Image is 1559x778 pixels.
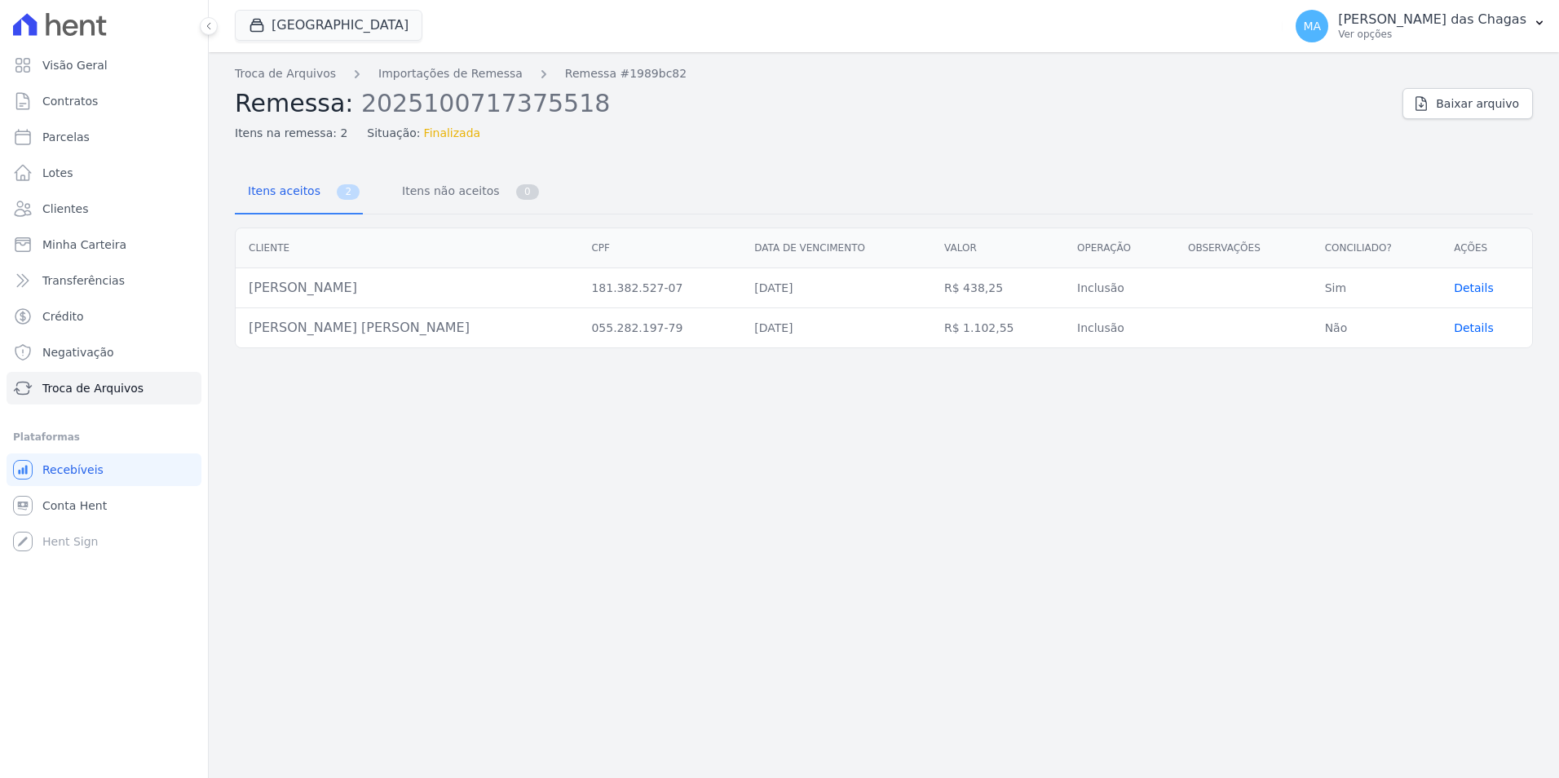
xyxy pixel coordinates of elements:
[741,228,931,268] th: Data de vencimento
[931,308,1064,348] td: R$ 1.102,55
[424,125,481,142] span: Finalizada
[236,268,578,308] td: [PERSON_NAME]
[931,228,1064,268] th: Valor
[7,85,201,117] a: Contratos
[1441,228,1532,268] th: Ações
[578,228,741,268] th: CPF
[235,125,347,142] span: Itens na remessa: 2
[235,89,353,117] span: Remessa:
[7,489,201,522] a: Conta Hent
[7,49,201,82] a: Visão Geral
[42,462,104,478] span: Recebíveis
[337,184,360,200] span: 2
[1312,268,1442,308] td: Sim
[235,171,363,214] a: Itens aceitos 2
[1454,281,1494,294] a: Details
[392,175,502,207] span: Itens não aceitos
[7,228,201,261] a: Minha Carteira
[238,175,324,207] span: Itens aceitos
[1454,281,1494,294] span: translation missing: pt-BR.manager.charges.file_imports.show.table_row.details
[1312,228,1442,268] th: Conciliado?
[1175,228,1312,268] th: Observações
[7,300,201,333] a: Crédito
[1303,20,1321,32] span: MA
[13,427,195,447] div: Plataformas
[1454,321,1494,334] span: translation missing: pt-BR.manager.charges.file_imports.show.table_row.details
[42,497,107,514] span: Conta Hent
[7,192,201,225] a: Clientes
[235,171,542,214] nav: Tab selector
[1064,308,1175,348] td: Inclusão
[367,125,420,142] span: Situação:
[565,65,687,82] a: Remessa #1989bc82
[1436,95,1519,112] span: Baixar arquivo
[578,308,741,348] td: 055.282.197-79
[235,65,1389,82] nav: Breadcrumb
[42,57,108,73] span: Visão Geral
[1338,11,1526,28] p: [PERSON_NAME] das Chagas
[1312,308,1442,348] td: Não
[235,65,336,82] a: Troca de Arquivos
[1338,28,1526,41] p: Ver opções
[42,165,73,181] span: Lotes
[42,236,126,253] span: Minha Carteira
[7,121,201,153] a: Parcelas
[42,272,125,289] span: Transferências
[1283,3,1559,49] button: MA [PERSON_NAME] das Chagas Ver opções
[389,171,542,214] a: Itens não aceitos 0
[42,201,88,217] span: Clientes
[741,268,931,308] td: [DATE]
[7,453,201,486] a: Recebíveis
[7,372,201,404] a: Troca de Arquivos
[378,65,523,82] a: Importações de Remessa
[42,93,98,109] span: Contratos
[931,268,1064,308] td: R$ 438,25
[42,308,84,325] span: Crédito
[7,157,201,189] a: Lotes
[1064,228,1175,268] th: Operação
[42,344,114,360] span: Negativação
[361,87,610,117] span: 2025100717375518
[1454,321,1494,334] a: Details
[578,268,741,308] td: 181.382.527-07
[1402,88,1533,119] a: Baixar arquivo
[235,10,422,41] button: [GEOGRAPHIC_DATA]
[7,264,201,297] a: Transferências
[1064,268,1175,308] td: Inclusão
[741,308,931,348] td: [DATE]
[516,184,539,200] span: 0
[236,308,578,348] td: [PERSON_NAME] [PERSON_NAME]
[42,129,90,145] span: Parcelas
[236,228,578,268] th: Cliente
[42,380,144,396] span: Troca de Arquivos
[7,336,201,369] a: Negativação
